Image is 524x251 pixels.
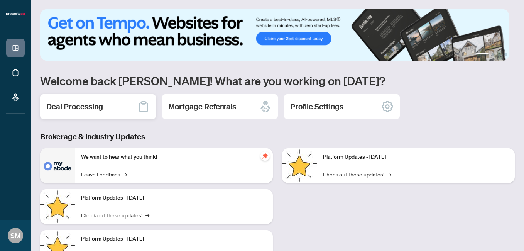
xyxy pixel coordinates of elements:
h3: Brokerage & Industry Updates [40,131,515,142]
button: Open asap [493,224,516,247]
button: 1 [476,53,489,56]
img: Platform Updates - September 16, 2025 [40,189,75,224]
img: Platform Updates - June 23, 2025 [282,148,317,183]
span: → [123,170,127,178]
a: Check out these updates!→ [323,170,391,178]
a: Check out these updates!→ [81,211,149,219]
button: 2 [492,53,495,56]
h2: Mortgage Referrals [168,101,236,112]
img: logo [6,12,25,16]
button: 4 [504,53,507,56]
span: SM [10,230,20,241]
img: Slide 0 [40,9,509,61]
h2: Profile Settings [290,101,343,112]
p: Platform Updates - [DATE] [81,235,267,243]
a: Leave Feedback→ [81,170,127,178]
p: We want to hear what you think! [81,153,267,161]
span: → [387,170,391,178]
span: pushpin [260,151,270,161]
button: 3 [498,53,501,56]
p: Platform Updates - [DATE] [81,194,267,202]
h2: Deal Processing [46,101,103,112]
span: → [145,211,149,219]
h1: Welcome back [PERSON_NAME]! What are you working on [DATE]? [40,73,515,88]
p: Platform Updates - [DATE] [323,153,509,161]
img: We want to hear what you think! [40,148,75,183]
